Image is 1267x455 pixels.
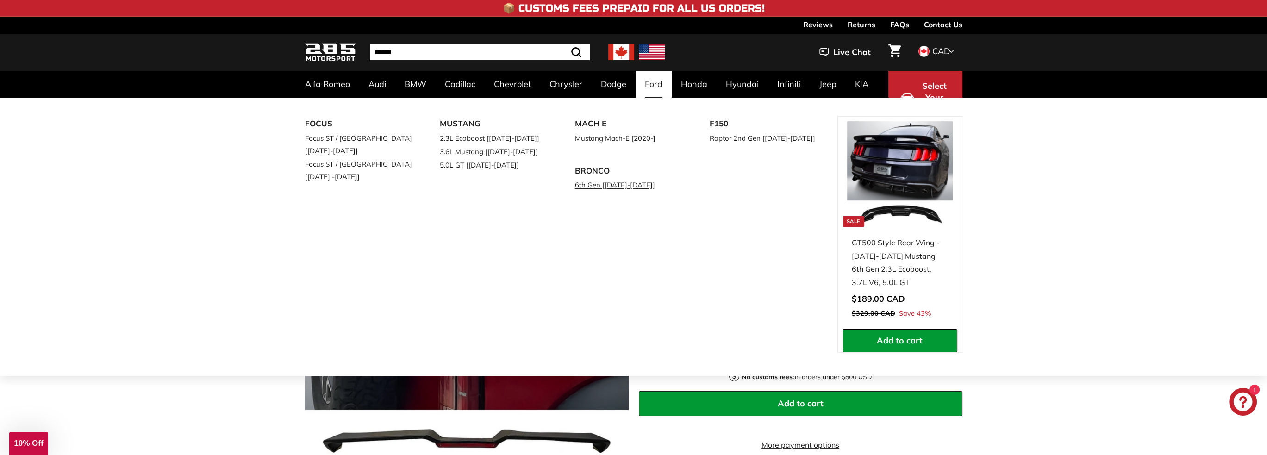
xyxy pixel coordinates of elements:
[305,131,414,157] a: Focus ST / [GEOGRAPHIC_DATA] [[DATE]-[DATE]]
[592,70,636,98] a: Dodge
[485,70,540,98] a: Chevrolet
[717,70,768,98] a: Hyundai
[833,46,871,58] span: Live Chat
[440,116,549,131] a: MUSTANG
[742,373,793,381] strong: No customs fees
[848,17,875,32] a: Returns
[575,178,684,192] a: 6th Gen [[DATE]-[DATE]]
[803,17,833,32] a: Reviews
[843,117,957,329] a: Sale GT500 Style Rear Wing - [DATE]-[DATE] Mustang 6th Gen 2.3L Ecoboost, 3.7L V6, 5.0L GT Save 43%
[575,163,684,179] a: BRONCO
[932,46,950,56] span: CAD
[9,432,48,455] div: 10% Off
[440,145,549,158] a: 3.6L Mustang [[DATE]-[DATE]]
[440,131,549,145] a: 2.3L Ecoboost [[DATE]-[DATE]]
[1226,388,1260,418] inbox-online-store-chat: Shopify online store chat
[852,236,948,289] div: GT500 Style Rear Wing - [DATE]-[DATE] Mustang 6th Gen 2.3L Ecoboost, 3.7L V6, 5.0L GT
[877,335,923,346] span: Add to cart
[710,116,819,131] a: F150
[924,17,962,32] a: Contact Us
[305,42,356,63] img: Logo_285_Motorsport_areodynamics_components
[890,17,909,32] a: FAQs
[852,309,895,318] span: $329.00 CAD
[359,70,395,98] a: Audi
[672,70,717,98] a: Honda
[575,116,684,131] a: MACH E
[395,70,436,98] a: BMW
[843,329,957,352] button: Add to cart
[639,439,962,450] a: More payment options
[899,308,931,320] span: Save 43%
[807,41,883,64] button: Live Chat
[710,131,819,145] a: Raptor 2nd Gen [[DATE]-[DATE]]
[305,116,414,131] a: FOCUS
[296,70,359,98] a: Alfa Romeo
[540,70,592,98] a: Chrysler
[768,70,810,98] a: Infiniti
[742,372,872,382] p: on orders under $800 USD
[778,398,824,409] span: Add to cart
[503,3,765,14] h4: 📦 Customs Fees Prepaid for All US Orders!
[14,439,43,448] span: 10% Off
[843,216,864,227] div: Sale
[883,37,906,68] a: Cart
[846,70,878,98] a: KIA
[305,157,414,183] a: Focus ST / [GEOGRAPHIC_DATA] [[DATE] -[DATE]]
[639,391,962,416] button: Add to cart
[436,70,485,98] a: Cadillac
[810,70,846,98] a: Jeep
[852,293,905,304] span: $189.00 CAD
[575,131,684,145] a: Mustang Mach-E [2020-]
[919,80,950,116] span: Select Your Vehicle
[370,44,590,60] input: Search
[440,158,549,172] a: 5.0L GT [[DATE]-[DATE]]
[636,70,672,98] a: Ford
